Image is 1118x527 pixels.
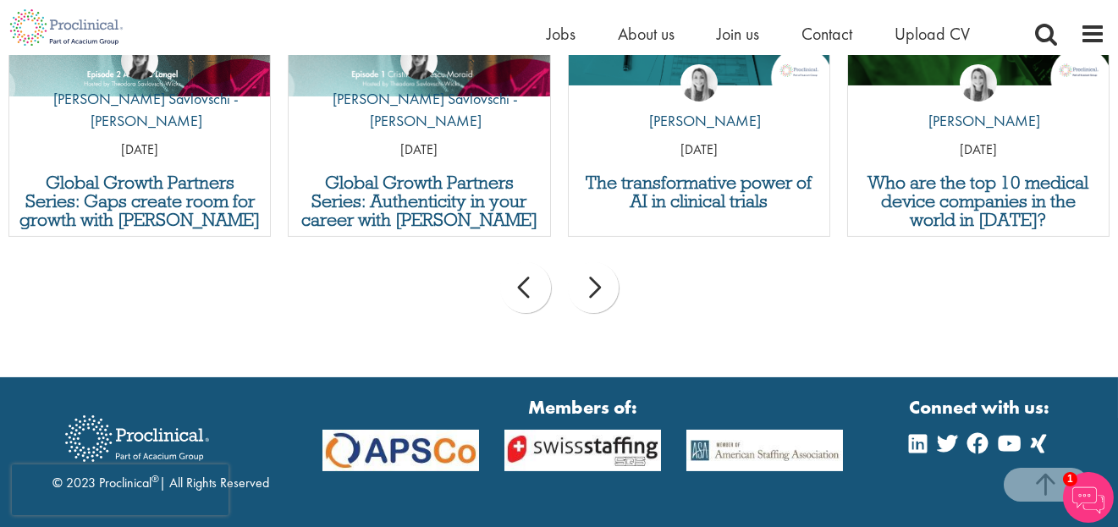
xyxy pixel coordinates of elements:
[297,173,541,229] a: Global Growth Partners Series: Authenticity in your career with [PERSON_NAME]
[52,403,269,493] div: © 2023 Proclinical | All Rights Reserved
[400,42,438,80] img: Theodora Savlovschi - Wicks
[717,23,759,45] a: Join us
[960,64,997,102] img: Hannah Burke
[289,42,549,140] a: Theodora Savlovschi - Wicks [PERSON_NAME] Savlovschi - [PERSON_NAME]
[916,110,1040,132] p: [PERSON_NAME]
[322,394,844,420] strong: Members of:
[618,23,675,45] a: About us
[895,23,970,45] a: Upload CV
[636,64,761,140] a: Hannah Burke [PERSON_NAME]
[492,430,674,471] img: APSCo
[856,173,1100,229] a: Who are the top 10 medical device companies in the world in [DATE]?
[289,140,549,160] p: [DATE]
[577,173,821,211] a: The transformative power of AI in clinical trials
[12,464,229,515] iframe: reCAPTCHA
[121,42,158,80] img: Theodora Savlovschi - Wicks
[636,110,761,132] p: [PERSON_NAME]
[18,173,262,229] a: Global Growth Partners Series: Gaps create room for growth with [PERSON_NAME]
[569,140,829,160] p: [DATE]
[801,23,852,45] a: Contact
[500,262,551,313] div: prev
[568,262,619,313] div: next
[1063,472,1114,523] img: Chatbot
[680,64,718,102] img: Hannah Burke
[674,430,856,471] img: APSCo
[1063,472,1077,486] span: 1
[909,394,1053,420] strong: Connect with us:
[547,23,576,45] a: Jobs
[289,88,549,131] p: [PERSON_NAME] Savlovschi - [PERSON_NAME]
[9,88,270,131] p: [PERSON_NAME] Savlovschi - [PERSON_NAME]
[848,140,1109,160] p: [DATE]
[310,430,492,471] img: APSCo
[916,64,1040,140] a: Hannah Burke [PERSON_NAME]
[9,42,270,140] a: Theodora Savlovschi - Wicks [PERSON_NAME] Savlovschi - [PERSON_NAME]
[9,140,270,160] p: [DATE]
[52,403,222,474] img: Proclinical Recruitment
